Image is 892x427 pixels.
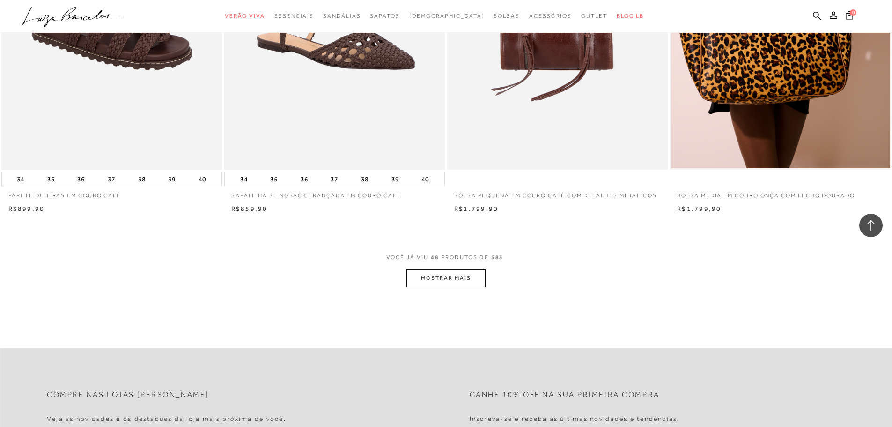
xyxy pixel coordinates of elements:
[225,13,265,19] span: Verão Viva
[47,390,209,399] h2: Compre nas lojas [PERSON_NAME]
[419,172,432,186] button: 40
[14,172,27,186] button: 34
[323,7,361,25] a: noSubCategoriesText
[494,7,520,25] a: noSubCategoriesText
[8,205,45,212] span: R$899,90
[298,172,311,186] button: 36
[1,186,222,200] a: PAPETE DE TIRAS EM COURO CAFÉ
[386,254,506,261] span: VOCÊ JÁ VIU PRODUTOS DE
[494,13,520,19] span: Bolsas
[491,254,504,261] span: 583
[196,172,209,186] button: 40
[370,13,399,19] span: Sapatos
[231,205,268,212] span: R$859,90
[529,7,572,25] a: noSubCategoriesText
[529,13,572,19] span: Acessórios
[47,415,286,423] h4: Veja as novidades e os destaques da loja mais próxima de você.
[617,7,644,25] a: BLOG LB
[581,7,607,25] a: noSubCategoriesText
[670,186,891,200] a: BOLSA MÉDIA EM COURO ONÇA COM FECHO DOURADO
[409,7,485,25] a: noSubCategoriesText
[850,9,856,16] span: 0
[389,172,402,186] button: 39
[274,7,314,25] a: noSubCategoriesText
[470,415,680,423] h4: Inscreva-se e receba as últimas novidades e tendências.
[165,172,178,186] button: 39
[581,13,607,19] span: Outlet
[617,13,644,19] span: BLOG LB
[135,172,148,186] button: 38
[370,7,399,25] a: noSubCategoriesText
[470,390,660,399] h2: Ganhe 10% off na sua primeira compra
[447,186,668,200] a: BOLSA PEQUENA EM COURO CAFÉ COM DETALHES METÁLICOS
[409,13,485,19] span: [DEMOGRAPHIC_DATA]
[406,269,485,287] button: MOSTRAR MAIS
[454,205,498,212] span: R$1.799,90
[328,172,341,186] button: 37
[358,172,371,186] button: 38
[843,10,856,23] button: 0
[74,172,88,186] button: 36
[267,172,280,186] button: 35
[237,172,251,186] button: 34
[431,254,439,261] span: 48
[44,172,58,186] button: 35
[105,172,118,186] button: 37
[274,13,314,19] span: Essenciais
[224,186,445,200] a: SAPATILHA SLINGBACK TRANÇADA EM COURO CAFÉ
[677,205,721,212] span: R$1.799,90
[225,7,265,25] a: noSubCategoriesText
[323,13,361,19] span: Sandálias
